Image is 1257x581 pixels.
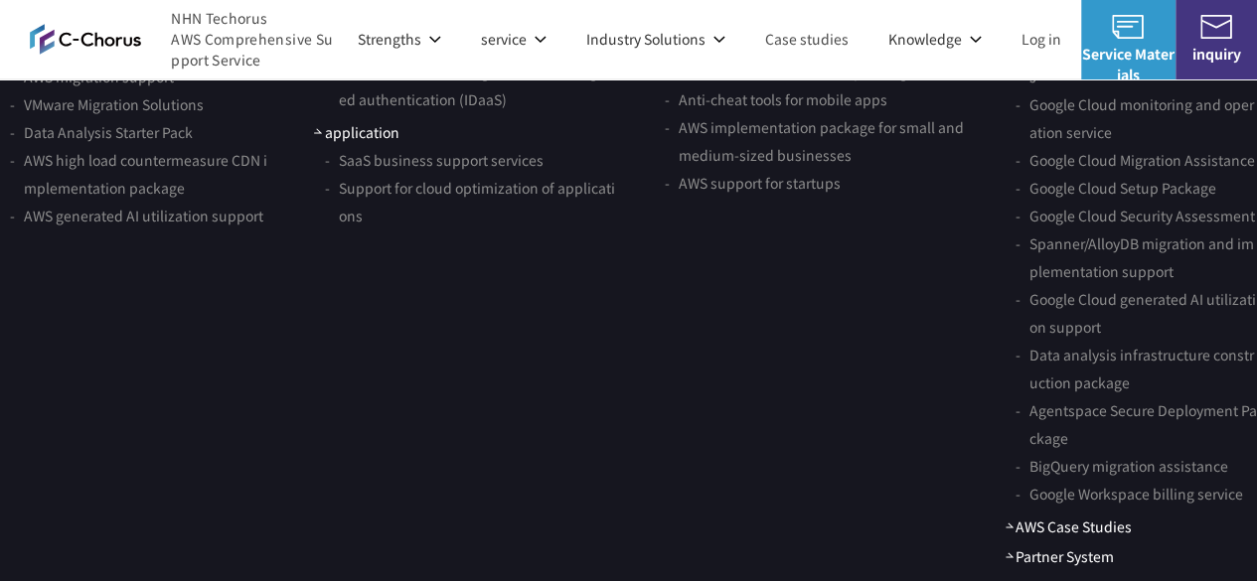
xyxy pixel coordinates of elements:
font: AWS implementation package for small and medium-sized businesses [679,117,964,165]
a: AWS implementation package for small and medium-sized businesses [665,113,966,169]
font: AWS generated AI utilization support [24,206,263,225]
a: Data analysis infrastructure construction package [1016,341,1257,396]
font: Knowledge [888,29,962,49]
a: Google Workspace billing service [1016,480,1243,508]
a: Google Cloud monitoring and operation service [1016,90,1257,146]
img: inquiry [1200,15,1232,39]
a: SaaS business support services [324,146,543,174]
font: Spanner/AlloyDB migration and implementation support [1029,233,1254,281]
font: Data Analysis Starter Pack [24,122,193,142]
font: Google Workspace billing service [1029,484,1243,504]
font: Case studies [765,29,849,49]
a: AWS Comprehensive Support Service C-Chorus NHN TechorusAWS Comprehensive Support Service [30,8,338,71]
font: application [324,122,398,142]
font: SaaS business support services [338,150,543,170]
a: Partner System [1006,546,1114,567]
font: AWS Comprehensive Support Service [171,29,333,70]
img: AWS Comprehensive Support Service C-Chorus Service Document [1112,15,1144,39]
a: Support for cloud optimization of applications [324,174,614,229]
a: Case studies [765,29,849,50]
font: Google Cloud monitoring and operation service [1029,94,1254,142]
font: Industry Solutions [586,29,706,49]
font: AWS high load countermeasure CDN implementation package [24,150,267,198]
font: NHN Techorus [171,8,267,28]
a: Spanner/AlloyDB migration and implementation support [1016,229,1257,285]
font: Data analysis infrastructure construction package [1029,345,1254,392]
a: AWS high load countermeasure CDN implementation package [10,146,274,202]
a: Google Cloud Setup Package [1016,174,1216,202]
a: BigQuery migration assistance [1016,452,1228,480]
font: Strengths [358,29,421,49]
a: Google Cloud Migration Assistance [1016,146,1255,174]
a: Cloud-based ID management and integrated authentication (IDaaS) [324,58,614,113]
font: service [481,29,527,49]
font: Log in [1021,29,1061,49]
a: Log in [1021,29,1061,50]
font: Support for cloud optimization of applications [338,178,614,225]
a: Data Analysis Starter Pack [10,118,193,146]
font: VMware Migration Solutions [24,94,204,114]
font: Agentspace Secure Deployment Package [1029,400,1257,448]
a: Google Cloud generated AI utilization support [1016,285,1257,341]
font: Partner System [1016,546,1114,566]
font: AWS Case Studies [1016,516,1132,536]
font: Google Cloud Setup Package [1029,178,1216,198]
font: Service Materials [1082,44,1175,84]
font: inquiry [1192,44,1241,64]
font: Anti-cheat tools for mobile apps [679,89,887,109]
img: AWS Comprehensive Support Service C-Chorus [30,24,141,56]
a: Anti-cheat tools for mobile apps [665,85,887,113]
a: VMware Migration Solutions [10,90,204,118]
font: Google Cloud Security Assessment [1029,206,1255,225]
a: AWS generated AI utilization support [10,202,263,229]
font: BigQuery migration assistance [1029,456,1228,476]
font: Google Cloud generated AI utilization support [1029,289,1256,337]
font: AWS support for startups [679,173,841,193]
a: AWS Case Studies [1006,516,1132,537]
a: Agentspace Secure Deployment Package [1016,396,1257,452]
a: Google Cloud Security Assessment [1016,202,1255,229]
a: AWS support for startups [665,169,841,197]
font: Google Cloud Migration Assistance [1029,150,1255,170]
